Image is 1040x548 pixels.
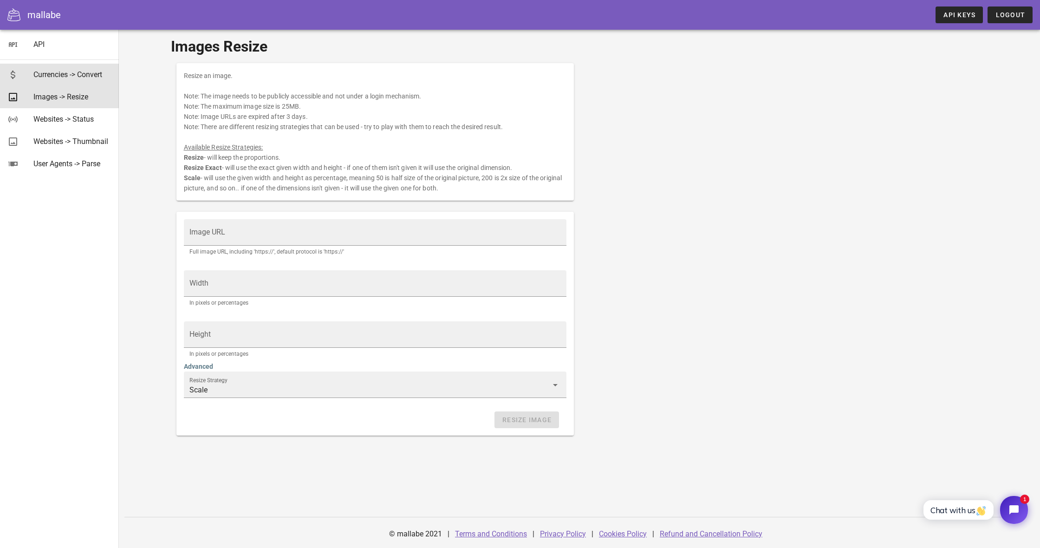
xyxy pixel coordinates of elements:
div: Websites -> Status [33,115,111,124]
b: Resize [184,154,204,161]
iframe: Tidio Chat [913,488,1036,532]
div: API [33,40,111,49]
a: Terms and Conditions [455,529,527,538]
b: Scale [184,174,201,182]
a: Privacy Policy [540,529,586,538]
div: Currencies -> Convert [33,70,111,79]
div: Images -> Resize [33,92,111,101]
a: Refund and Cancellation Policy [660,529,762,538]
div: | [652,523,654,545]
div: | [591,523,593,545]
h4: Advanced [184,361,567,372]
div: Resize an image. Note: The image needs to be publicly accessible and not under a login mechanism.... [176,63,574,201]
span: Logout [995,11,1025,19]
u: Available Resize Strategies: [184,144,263,151]
div: In pixels or percentages [189,300,561,306]
b: Resize Exact [184,164,222,171]
a: Cookies Policy [599,529,647,538]
div: © mallabe 2021 [383,523,448,545]
div: mallabe [27,8,61,22]
a: API Keys [936,7,983,23]
div: | [448,523,449,545]
span: API Keys [943,11,975,19]
h1: Images Resize [171,35,988,58]
div: In pixels or percentages [189,351,561,357]
label: Resize Strategy [189,377,227,384]
div: Websites -> Thumbnail [33,137,111,146]
div: | [533,523,534,545]
div: Full image URL, including 'https://', default protocol is 'https://' [189,249,561,254]
button: Logout [988,7,1033,23]
div: User Agents -> Parse [33,159,111,168]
